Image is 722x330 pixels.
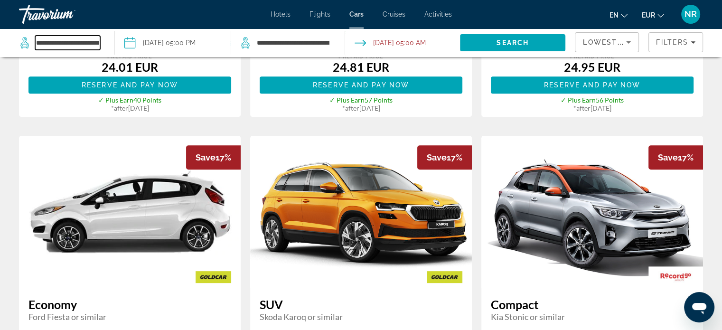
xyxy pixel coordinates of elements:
[256,36,330,50] input: Search dropoff location
[417,266,472,288] img: GOLDCAR
[491,297,694,311] span: Compact
[98,96,133,104] span: ✓ Plus Earn
[19,2,114,27] a: Travorium
[355,28,426,57] button: Open drop-off date and time picker
[196,152,216,162] span: Save
[642,8,664,22] button: Change currency
[349,10,364,18] a: Cars
[544,81,640,89] span: Reserve and pay now
[648,32,703,52] button: Filters
[19,166,241,257] img: Ford Fiesta or similar
[28,60,231,74] div: 24.01 EUR
[648,145,703,170] div: 17%
[186,145,241,170] div: 17%
[491,76,694,94] button: Reserve and pay now
[583,37,631,48] mat-select: Sort by
[648,266,703,288] img: RECORD
[133,96,161,104] span: 40 Points
[491,104,694,112] div: * [DATE]
[28,311,231,322] span: Ford Fiesta or similar
[260,297,462,311] span: SUV
[642,11,655,19] span: EUR
[491,60,694,74] div: 24.95 EUR
[576,104,591,112] span: after
[313,81,409,89] span: Reserve and pay now
[260,311,462,322] span: Skoda Karoq or similar
[345,104,359,112] span: after
[383,10,405,18] a: Cruises
[260,60,462,74] div: 24.81 EUR
[271,10,291,18] a: Hotels
[656,38,688,46] span: Filters
[658,152,678,162] span: Save
[417,145,472,170] div: 17%
[684,9,697,19] span: NR
[497,39,529,47] span: Search
[114,104,128,112] span: after
[309,10,330,18] a: Flights
[28,297,231,311] span: Economy
[424,10,452,18] a: Activities
[124,28,196,57] button: Pickup date: Oct 08, 2025 05:00 PM
[609,8,628,22] button: Change language
[684,292,714,322] iframe: Кнопка запуска окна обмена сообщениями
[596,96,624,104] span: 56 Points
[481,138,703,286] img: Kia Stonic or similar
[365,96,393,104] span: 57 Points
[35,36,100,50] input: Search pickup location
[491,311,694,322] span: Kia Stonic or similar
[427,152,447,162] span: Save
[186,266,241,288] img: GOLDCAR
[329,96,365,104] span: ✓ Plus Earn
[609,11,619,19] span: en
[260,104,462,112] div: * [DATE]
[678,4,703,24] button: User Menu
[250,141,472,282] img: Skoda Karoq or similar
[460,34,565,51] button: Search
[28,104,231,112] div: * [DATE]
[28,76,231,94] button: Reserve and pay now
[561,96,596,104] span: ✓ Plus Earn
[82,81,178,89] span: Reserve and pay now
[583,38,644,46] span: Lowest Price
[260,76,462,94] button: Reserve and pay now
